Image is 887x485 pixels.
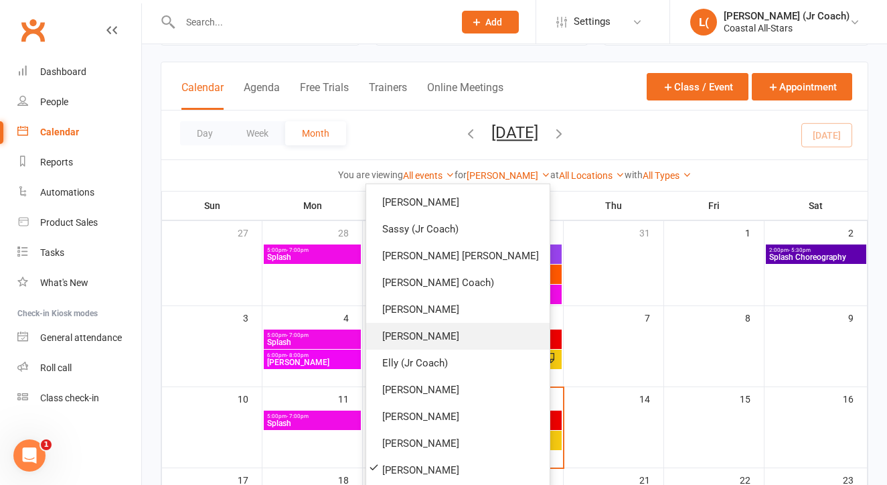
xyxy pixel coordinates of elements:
[176,13,445,31] input: Search...
[645,306,663,328] div: 7
[366,296,550,323] a: [PERSON_NAME]
[17,57,141,87] a: Dashboard
[338,387,362,409] div: 11
[625,169,643,180] strong: with
[745,221,764,243] div: 1
[690,9,717,36] div: L(
[41,439,52,450] span: 1
[40,247,64,258] div: Tasks
[403,170,455,181] a: All events
[17,87,141,117] a: People
[559,170,625,181] a: All Locations
[40,157,73,167] div: Reports
[848,306,867,328] div: 9
[266,419,358,427] span: Splash
[485,17,502,27] span: Add
[639,221,663,243] div: 31
[363,192,463,220] th: Tue
[740,387,764,409] div: 15
[724,10,850,22] div: [PERSON_NAME] (Jr Coach)
[17,178,141,208] a: Automations
[266,253,358,261] span: Splash
[643,170,692,181] a: All Types
[664,192,764,220] th: Fri
[366,323,550,350] a: [PERSON_NAME]
[366,430,550,457] a: [PERSON_NAME]
[647,73,748,100] button: Class / Event
[40,96,68,107] div: People
[769,247,864,253] span: 2:00pm
[764,192,868,220] th: Sat
[366,269,550,296] a: [PERSON_NAME] Coach)
[40,393,99,403] div: Class check-in
[550,169,559,180] strong: at
[17,383,141,413] a: Class kiosk mode
[244,81,280,110] button: Agenda
[427,81,503,110] button: Online Meetings
[40,332,122,343] div: General attendance
[343,306,362,328] div: 4
[180,121,230,145] button: Day
[266,358,358,366] span: [PERSON_NAME]
[843,387,867,409] div: 16
[40,127,79,137] div: Calendar
[366,403,550,430] a: [PERSON_NAME]
[462,11,519,33] button: Add
[467,170,550,181] a: [PERSON_NAME]
[369,81,407,110] button: Trainers
[366,242,550,269] a: [PERSON_NAME] [PERSON_NAME]
[300,81,349,110] button: Free Trials
[266,413,358,419] span: 5:00pm
[287,352,309,358] span: - 8:00pm
[181,81,224,110] button: Calendar
[639,387,663,409] div: 14
[17,147,141,178] a: Reports
[366,457,550,484] a: [PERSON_NAME]
[230,121,285,145] button: Week
[539,388,563,410] div: 13
[17,238,141,268] a: Tasks
[238,221,262,243] div: 27
[848,221,867,243] div: 2
[724,22,850,34] div: Coastal All-Stars
[366,189,550,216] a: [PERSON_NAME]
[769,253,864,261] span: Splash Choreography
[544,306,563,328] div: 6
[13,439,46,472] iframe: Intercom live chat
[366,350,550,376] a: Elly (Jr Coach)
[40,277,88,288] div: What's New
[539,221,563,243] div: 30
[266,332,358,338] span: 5:00pm
[40,187,94,198] div: Automations
[287,332,309,338] span: - 7:00pm
[16,13,50,47] a: Clubworx
[17,323,141,353] a: General attendance kiosk mode
[789,247,811,253] span: - 5:30pm
[287,413,309,419] span: - 7:00pm
[338,221,362,243] div: 28
[17,353,141,383] a: Roll call
[574,7,611,37] span: Settings
[285,121,346,145] button: Month
[238,387,262,409] div: 10
[17,208,141,238] a: Product Sales
[287,247,309,253] span: - 7:00pm
[262,192,363,220] th: Mon
[564,192,664,220] th: Thu
[40,217,98,228] div: Product Sales
[745,306,764,328] div: 8
[491,123,538,142] button: [DATE]
[338,169,403,180] strong: You are viewing
[40,66,86,77] div: Dashboard
[17,268,141,298] a: What's New
[752,73,852,100] button: Appointment
[455,169,467,180] strong: for
[266,247,358,253] span: 5:00pm
[40,362,72,373] div: Roll call
[243,306,262,328] div: 3
[266,338,358,346] span: Splash
[266,352,358,358] span: 6:00pm
[366,216,550,242] a: Sassy (Jr Coach)
[17,117,141,147] a: Calendar
[366,376,550,403] a: [PERSON_NAME]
